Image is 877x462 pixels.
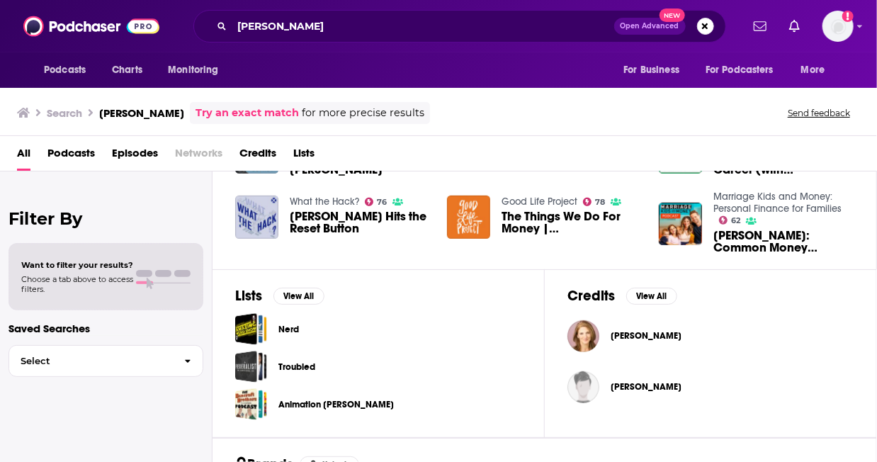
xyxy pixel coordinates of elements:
[783,14,805,38] a: Show notifications dropdown
[822,11,854,42] button: Show profile menu
[611,381,681,393] a: Jay
[502,210,642,235] span: The Things We Do For Money | [PERSON_NAME]
[660,9,685,22] span: New
[168,60,218,80] span: Monitoring
[613,57,697,84] button: open menu
[696,57,794,84] button: open menu
[567,287,615,305] h2: Credits
[822,11,854,42] span: Logged in as joshzajdman
[9,208,203,229] h2: Filter By
[731,218,740,224] span: 62
[9,356,173,366] span: Select
[713,230,854,254] span: [PERSON_NAME]: Common Money Mistakes to Avoid
[502,196,577,208] a: Good Life Project
[783,107,854,119] button: Send feedback
[302,105,424,121] span: for more precise results
[278,359,315,375] a: Troubled
[567,371,599,403] img: Jay
[235,287,324,305] a: ListsView All
[9,322,203,335] p: Saved Searches
[611,330,681,342] a: Jill Schlesinger
[103,57,151,84] a: Charts
[175,142,222,171] span: Networks
[44,60,86,80] span: Podcasts
[290,210,430,235] a: Jill Schlesinger Hits the Reset Button
[842,11,854,22] svg: Add a profile image
[502,210,642,235] a: The Things We Do For Money | Jill Schlesinger
[567,313,854,359] button: Jill SchlesingerJill Schlesinger
[23,13,159,40] img: Podchaser - Follow, Share and Rate Podcasts
[567,320,599,352] img: Jill Schlesinger
[623,60,679,80] span: For Business
[748,14,772,38] a: Show notifications dropdown
[659,203,702,246] img: Jill Schlesinger: Common Money Mistakes to Avoid
[447,196,490,239] img: The Things We Do For Money | Jill Schlesinger
[801,60,825,80] span: More
[706,60,774,80] span: For Podcasters
[193,10,726,43] div: Search podcasts, credits, & more...
[621,23,679,30] span: Open Advanced
[235,388,267,420] a: Animation Michael Book
[112,142,158,171] a: Episodes
[583,198,606,206] a: 78
[235,313,267,345] a: Nerd
[293,142,315,171] a: Lists
[235,196,278,239] img: Jill Schlesinger Hits the Reset Button
[290,210,430,235] span: [PERSON_NAME] Hits the Reset Button
[713,191,842,215] a: Marriage Kids and Money: Personal Finance for Families
[822,11,854,42] img: User Profile
[235,287,262,305] h2: Lists
[595,199,605,205] span: 78
[713,230,854,254] a: Jill Schlesinger: Common Money Mistakes to Avoid
[21,274,133,294] span: Choose a tab above to access filters.
[158,57,237,84] button: open menu
[34,57,104,84] button: open menu
[278,322,299,337] a: Nerd
[365,198,387,206] a: 76
[21,260,133,270] span: Want to filter your results?
[47,106,82,120] h3: Search
[290,196,359,208] a: What the Hack?
[719,216,741,225] a: 62
[278,397,394,412] a: Animation [PERSON_NAME]
[377,199,387,205] span: 76
[791,57,843,84] button: open menu
[567,364,854,410] button: JayJay
[112,60,142,80] span: Charts
[196,105,299,121] a: Try an exact match
[567,287,677,305] a: CreditsView All
[611,330,681,342] span: [PERSON_NAME]
[611,381,681,393] span: [PERSON_NAME]
[232,15,614,38] input: Search podcasts, credits, & more...
[273,288,324,305] button: View All
[626,288,677,305] button: View All
[47,142,95,171] a: Podcasts
[235,351,267,383] a: Troubled
[17,142,30,171] a: All
[614,18,686,35] button: Open AdvancedNew
[9,345,203,377] button: Select
[239,142,276,171] a: Credits
[99,106,184,120] h3: [PERSON_NAME]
